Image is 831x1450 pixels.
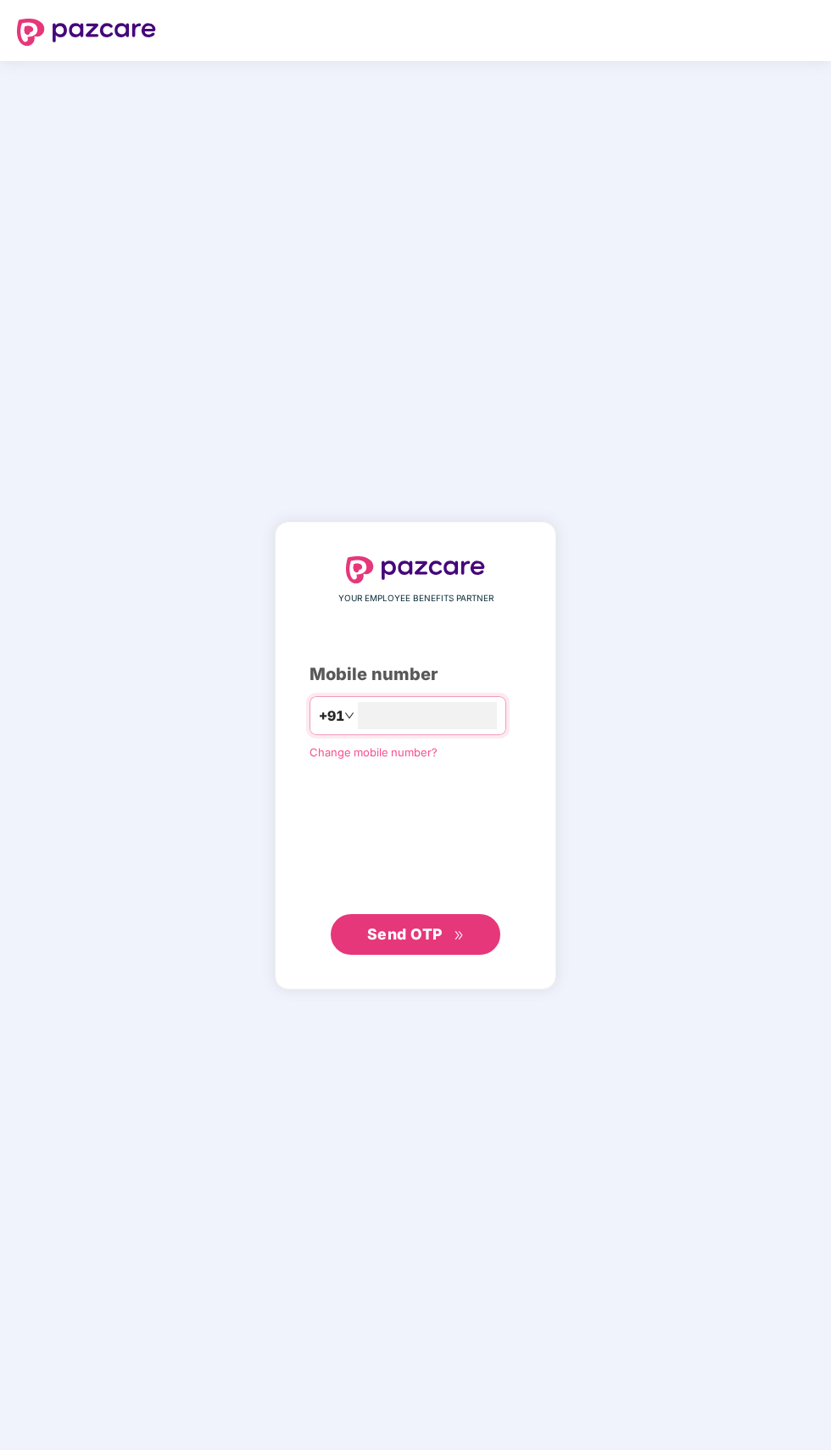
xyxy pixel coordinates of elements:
button: Send OTPdouble-right [331,914,500,955]
div: Mobile number [310,661,521,688]
span: +91 [319,705,344,727]
img: logo [346,556,485,583]
span: double-right [454,930,465,941]
a: Change mobile number? [310,745,438,759]
img: logo [17,19,156,46]
span: down [344,711,354,721]
span: YOUR EMPLOYEE BENEFITS PARTNER [338,592,494,605]
span: Send OTP [367,925,443,943]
